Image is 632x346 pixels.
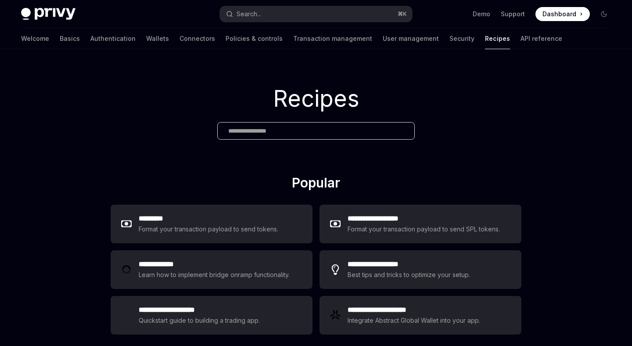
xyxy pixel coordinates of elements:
[597,7,611,21] button: Toggle dark mode
[60,28,80,49] a: Basics
[237,9,261,19] div: Search...
[226,28,283,49] a: Policies & controls
[348,270,471,280] div: Best tips and tricks to optimize your setup.
[111,175,521,194] h2: Popular
[383,28,439,49] a: User management
[21,28,49,49] a: Welcome
[485,28,510,49] a: Recipes
[90,28,136,49] a: Authentication
[398,11,407,18] span: ⌘ K
[146,28,169,49] a: Wallets
[139,224,279,234] div: Format your transaction payload to send tokens.
[521,28,562,49] a: API reference
[293,28,372,49] a: Transaction management
[535,7,590,21] a: Dashboard
[449,28,474,49] a: Security
[473,10,490,18] a: Demo
[348,224,501,234] div: Format your transaction payload to send SPL tokens.
[139,270,292,280] div: Learn how to implement bridge onramp functionality.
[111,250,312,289] a: **** **** ***Learn how to implement bridge onramp functionality.
[180,28,215,49] a: Connectors
[111,205,312,243] a: **** ****Format your transaction payload to send tokens.
[542,10,576,18] span: Dashboard
[21,8,75,20] img: dark logo
[501,10,525,18] a: Support
[348,315,481,326] div: Integrate Abstract Global Wallet into your app.
[220,6,412,22] button: Search...⌘K
[139,315,260,326] div: Quickstart guide to building a trading app.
